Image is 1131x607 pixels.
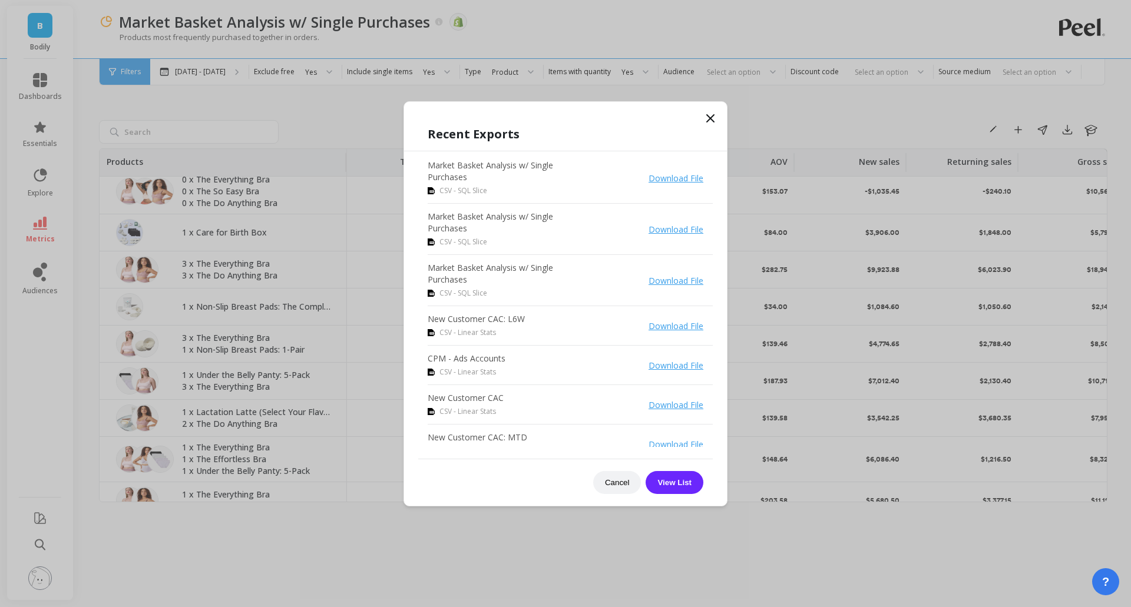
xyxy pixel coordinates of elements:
[593,471,641,494] button: Cancel
[428,238,435,246] img: csv icon
[439,327,496,338] span: CSV - Linear Stats
[646,471,703,494] button: View List
[428,125,703,143] h1: Recent Exports
[428,211,593,234] p: Market Basket Analysis w/ Single Purchases
[649,439,703,450] a: Download File
[649,275,703,286] a: Download File
[428,262,593,286] p: Market Basket Analysis w/ Single Purchases
[439,237,487,247] span: CSV - SQL Slice
[428,329,435,336] img: csv icon
[428,432,527,443] p: New Customer CAC: MTD
[439,185,487,196] span: CSV - SQL Slice
[649,224,703,235] a: Download File
[428,313,525,325] p: New Customer CAC: L6W
[439,406,496,417] span: CSV - Linear Stats
[428,160,593,183] p: Market Basket Analysis w/ Single Purchases
[649,320,703,331] a: Download File
[428,187,435,194] img: csv icon
[1092,568,1119,595] button: ?
[428,290,435,297] img: csv icon
[428,408,435,415] img: csv icon
[428,369,435,376] img: csv icon
[649,360,703,371] a: Download File
[439,367,496,377] span: CSV - Linear Stats
[649,399,703,410] a: Download File
[439,446,496,456] span: CSV - Linear Stats
[1102,573,1109,590] span: ?
[649,173,703,184] a: Download File
[439,288,487,298] span: CSV - SQL Slice
[428,353,505,364] p: CPM - Ads Accounts
[428,392,504,404] p: New Customer CAC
